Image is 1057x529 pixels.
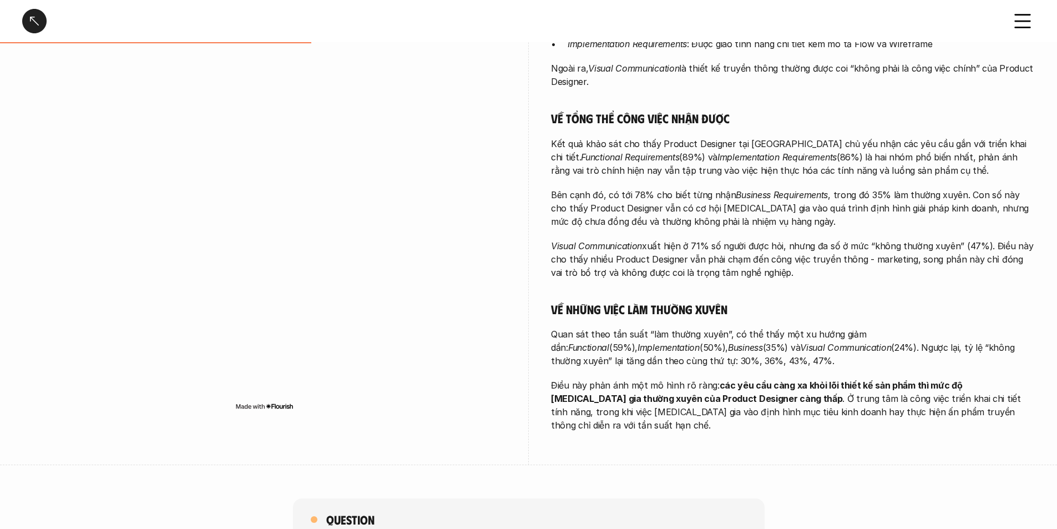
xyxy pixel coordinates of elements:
[800,342,891,353] em: Visual Communication
[588,63,679,74] em: Visual Communication
[728,342,763,353] em: Business
[581,152,679,163] em: Functional Requirements
[638,342,700,353] em: Implementation
[551,240,642,251] em: Visual Communication
[551,380,964,404] strong: các yêu cầu càng xa khỏi lõi thiết kế sản phẩm thì mức độ [MEDICAL_DATA] gia thường xuyên của Pro...
[22,67,506,400] iframe: Interactive or visual content
[551,110,1035,126] h5: Về tổng thể công việc nhận được
[235,402,294,411] img: Made with Flourish
[551,379,1035,432] p: Điều này phản ánh một mô hình rõ ràng: . Ở trung tâm là công việc triển khai chi tiết tính năng, ...
[551,188,1035,228] p: Bên cạnh đó, có tới 78% cho biết từng nhận , trong đó 35% làm thường xuyên. Con số này cho thấy P...
[568,38,687,49] em: Implementation Requirements
[551,137,1035,177] p: Kết quả khảo sát cho thấy Product Designer tại [GEOGRAPHIC_DATA] chủ yếu nhận các yêu cầu gắn với...
[326,512,375,527] h5: Question
[717,152,837,163] em: Implementation Requirements
[568,37,1035,51] p: : Được giao tính năng chi tiết kèm mô tả Flow và Wireframe
[568,342,609,353] em: Functional
[736,189,828,200] em: Business Requirements
[551,328,1035,367] p: Quan sát theo tần suất “làm thường xuyên”, có thể thấy một xu hướng giảm dần: (59%), (50%), (35%)...
[551,301,1035,317] h5: Về những việc làm thường xuyên
[551,239,1035,279] p: xuất hiện ở 71% số người được hỏi, nhưng đa số ở mức “không thường xuyên” (47%). Điều này cho thấ...
[551,62,1035,88] p: Ngoài ra, là thiết kế truyền thông thường được coi “không phải là công việc chính” của Product De...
